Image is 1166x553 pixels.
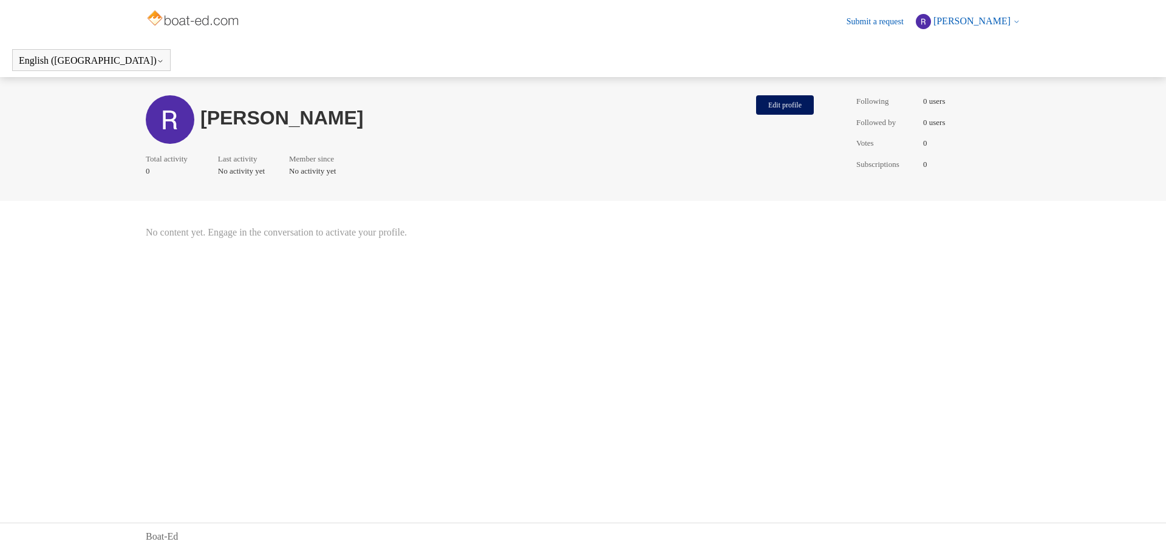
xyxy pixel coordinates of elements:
[856,117,917,129] span: Followed by
[146,225,820,240] span: No content yet. Engage in the conversation to activate your profile.
[916,14,1020,29] button: [PERSON_NAME]
[856,158,917,171] span: Subscriptions
[200,110,750,126] h1: [PERSON_NAME]
[856,137,917,149] span: Votes
[146,153,188,165] span: Total activity
[146,165,194,177] span: 0
[146,529,178,544] a: Boat-Ed
[756,95,814,115] button: Edit profile
[218,153,259,165] span: Last activity
[923,95,945,107] span: 0 users
[218,165,265,177] span: No activity yet
[847,15,916,28] a: Submit a request
[146,7,242,32] img: Boat-Ed Help Center home page
[19,55,164,66] button: English ([GEOGRAPHIC_DATA])
[289,165,340,177] span: No activity yet
[856,95,917,107] span: Following
[923,137,927,149] span: 0
[933,16,1011,26] span: [PERSON_NAME]
[289,153,334,165] span: Member since
[923,158,927,171] span: 0
[923,117,945,129] span: 0 users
